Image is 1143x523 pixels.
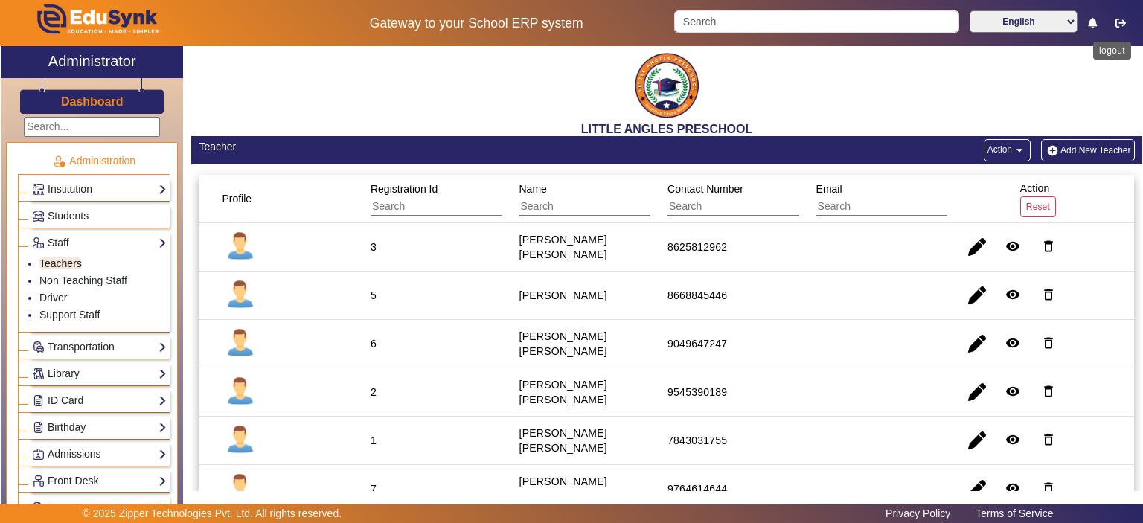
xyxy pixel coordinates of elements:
[191,122,1142,136] h2: LITTLE ANGLES PRESCHOOL
[1005,336,1020,350] mat-icon: remove_red_eye
[811,176,968,222] div: Email
[1020,196,1056,216] button: Reset
[667,336,727,351] div: 9049647247
[24,117,160,137] input: Search...
[1005,432,1020,447] mat-icon: remove_red_eye
[1005,239,1020,254] mat-icon: remove_red_eye
[667,288,727,303] div: 8668845446
[968,504,1060,523] a: Terms of Service
[519,234,607,260] staff-with-status: [PERSON_NAME] [PERSON_NAME]
[667,197,801,216] input: Search
[371,197,504,216] input: Search
[1045,144,1060,157] img: add-new-student.png
[39,309,100,321] a: Support Staff
[519,197,653,216] input: Search
[83,506,342,522] p: © 2025 Zipper Technologies Pvt. Ltd. All rights reserved.
[222,422,259,459] img: profile.png
[39,275,127,286] a: Non Teaching Staff
[33,211,44,222] img: Students.png
[222,325,259,362] img: profile.png
[222,193,252,205] span: Profile
[519,183,547,195] span: Name
[217,185,270,212] div: Profile
[519,289,607,301] staff-with-status: [PERSON_NAME]
[519,427,607,454] staff-with-status: [PERSON_NAME] [PERSON_NAME]
[1005,481,1020,495] mat-icon: remove_red_eye
[222,470,259,507] img: profile.png
[18,153,170,169] p: Administration
[1041,432,1056,447] mat-icon: delete_outline
[371,240,377,254] div: 3
[371,336,377,351] div: 6
[630,50,704,122] img: be2635b7-6ae6-4ea0-8b31-9ed2eb8b9e03
[1,46,183,78] a: Administrator
[816,197,950,216] input: Search
[1041,481,1056,495] mat-icon: delete_outline
[878,504,958,523] a: Privacy Policy
[61,94,124,109] h3: Dashboard
[222,373,259,411] img: profile.png
[48,52,136,70] h2: Administrator
[816,183,842,195] span: Email
[1005,287,1020,302] mat-icon: remove_red_eye
[199,139,659,155] div: Teacher
[662,176,819,222] div: Contact Number
[222,228,259,266] img: profile.png
[1041,239,1056,254] mat-icon: delete_outline
[667,433,727,448] div: 7843031755
[984,139,1031,161] button: Action
[60,94,124,109] a: Dashboard
[667,240,727,254] div: 8625812962
[371,481,377,496] div: 7
[1093,42,1131,60] div: logout
[1015,175,1061,222] div: Action
[667,183,743,195] span: Contact Number
[371,385,377,400] div: 2
[32,208,167,225] a: Students
[39,292,67,304] a: Driver
[365,176,522,222] div: Registration Id
[1012,143,1027,158] mat-icon: arrow_drop_down
[48,210,89,222] span: Students
[519,475,607,502] staff-with-status: [PERSON_NAME] [PERSON_NAME]
[371,183,438,195] span: Registration Id
[371,433,377,448] div: 1
[294,16,659,31] h5: Gateway to your School ERP system
[674,10,958,33] input: Search
[1041,139,1135,161] button: Add New Teacher
[667,385,727,400] div: 9545390189
[1041,287,1056,302] mat-icon: delete_outline
[514,176,671,222] div: Name
[519,330,607,357] staff-with-status: [PERSON_NAME] [PERSON_NAME]
[371,288,377,303] div: 5
[39,257,82,269] a: Teachers
[1041,336,1056,350] mat-icon: delete_outline
[222,277,259,314] img: profile.png
[519,379,607,405] staff-with-status: [PERSON_NAME] [PERSON_NAME]
[667,481,727,496] div: 9764614644
[52,155,65,168] img: Administration.png
[1041,384,1056,399] mat-icon: delete_outline
[1005,384,1020,399] mat-icon: remove_red_eye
